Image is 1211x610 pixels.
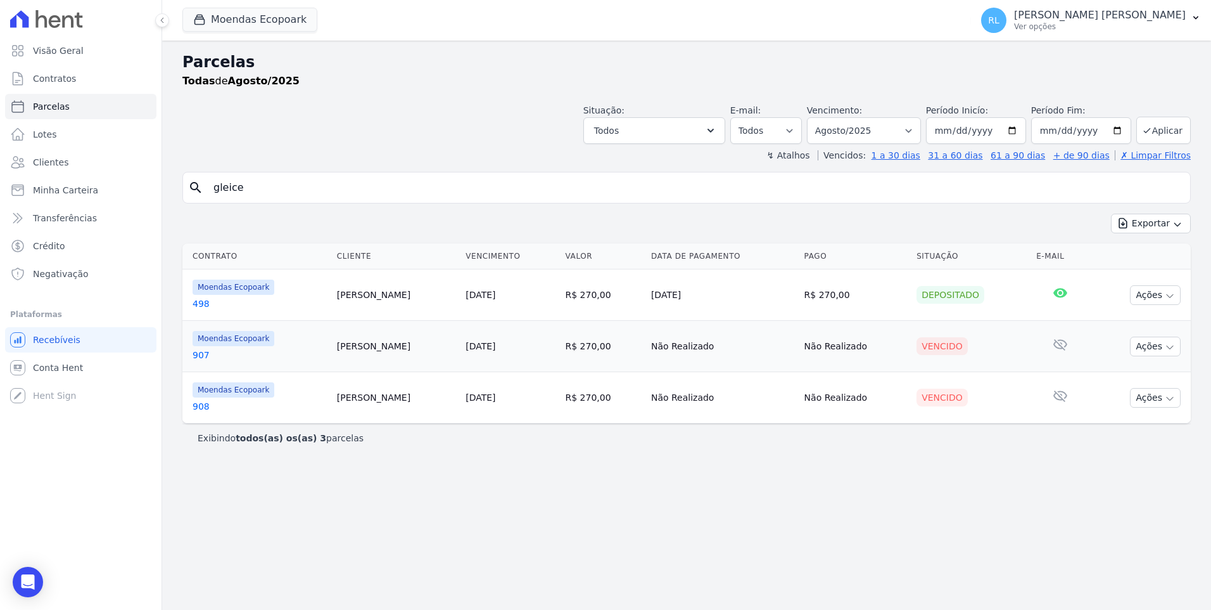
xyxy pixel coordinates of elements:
span: Moendas Ecopoark [193,382,274,398]
h2: Parcelas [182,51,1191,74]
th: Vencimento [460,243,560,269]
span: RL [988,16,999,25]
th: E-mail [1031,243,1090,269]
td: Não Realizado [646,321,799,372]
span: Transferências [33,212,97,224]
span: Recebíveis [33,334,80,346]
button: Ações [1130,285,1181,305]
a: Minha Carteira [5,178,156,203]
label: Vencidos: [818,150,866,160]
a: 31 a 60 dias [928,150,982,160]
a: Conta Hent [5,355,156,380]
a: [DATE] [466,393,495,403]
span: Crédito [33,240,65,252]
th: Pago [799,243,912,269]
a: [DATE] [466,341,495,351]
a: Negativação [5,261,156,287]
span: Minha Carteira [33,184,98,197]
p: de [182,74,300,89]
span: Clientes [33,156,68,169]
th: Situação [911,243,1031,269]
th: Valor [561,243,646,269]
button: Ações [1130,337,1181,356]
b: todos(as) os(as) 3 [236,433,326,443]
button: Exportar [1111,214,1191,233]
a: 907 [193,349,327,361]
td: [PERSON_NAME] [332,372,460,424]
td: [DATE] [646,269,799,321]
label: ↯ Atalhos [766,150,809,160]
a: + de 90 dias [1053,150,1110,160]
td: [PERSON_NAME] [332,269,460,321]
td: Não Realizado [799,372,912,424]
a: ✗ Limpar Filtros [1115,150,1191,160]
span: Visão Geral [33,44,84,57]
span: Conta Hent [33,361,83,374]
a: 1 a 30 dias [872,150,920,160]
div: Vencido [916,389,968,406]
td: R$ 270,00 [561,269,646,321]
span: Negativação [33,268,89,280]
a: 61 a 90 dias [991,150,1045,160]
a: Transferências [5,205,156,231]
label: Vencimento: [807,105,862,115]
span: Contratos [33,72,76,85]
a: Contratos [5,66,156,91]
th: Cliente [332,243,460,269]
div: Open Intercom Messenger [13,567,43,597]
span: Lotes [33,128,57,141]
th: Contrato [182,243,332,269]
td: Não Realizado [646,372,799,424]
span: Moendas Ecopoark [193,280,274,295]
p: Ver opções [1014,22,1186,32]
button: Ações [1130,388,1181,408]
a: Lotes [5,122,156,147]
label: E-mail: [730,105,761,115]
a: Visão Geral [5,38,156,63]
td: R$ 270,00 [561,321,646,372]
span: Parcelas [33,100,70,113]
a: Clientes [5,150,156,175]
td: [PERSON_NAME] [332,321,460,372]
button: Todos [583,117,725,144]
th: Data de Pagamento [646,243,799,269]
label: Situação: [583,105,625,115]
td: R$ 270,00 [561,372,646,424]
a: Parcelas [5,94,156,119]
a: 498 [193,297,327,310]
button: Aplicar [1136,117,1191,144]
input: Buscar por nome do lote ou do cliente [206,175,1185,200]
label: Período Fim: [1031,104,1131,117]
div: Plataformas [10,307,151,322]
strong: Todas [182,75,215,87]
button: RL [PERSON_NAME] [PERSON_NAME] Ver opções [971,3,1211,38]
td: Não Realizado [799,321,912,372]
strong: Agosto/2025 [228,75,300,87]
p: Exibindo parcelas [198,432,364,445]
div: Depositado [916,286,984,304]
span: Moendas Ecopoark [193,331,274,346]
a: Crédito [5,233,156,259]
a: Recebíveis [5,327,156,353]
label: Período Inicío: [926,105,988,115]
button: Moendas Ecopoark [182,8,317,32]
span: Todos [594,123,619,138]
td: R$ 270,00 [799,269,912,321]
p: [PERSON_NAME] [PERSON_NAME] [1014,9,1186,22]
div: Vencido [916,337,968,355]
a: [DATE] [466,290,495,300]
a: 908 [193,400,327,413]
i: search [188,180,203,195]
